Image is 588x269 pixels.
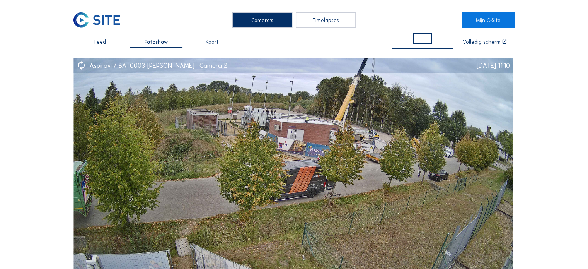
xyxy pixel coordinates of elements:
[477,62,510,69] div: [DATE] 11:10
[90,62,200,69] div: Aspiravi / BAT0003-[PERSON_NAME]
[144,39,168,45] span: Fotoshow
[73,12,126,28] a: C-SITE Logo
[206,39,218,45] span: Kaart
[73,12,119,28] img: C-SITE Logo
[199,62,227,69] div: Camera 2
[94,39,106,45] span: Feed
[462,12,515,28] a: Mijn C-Site
[232,12,292,28] div: Camera's
[296,12,356,28] div: Timelapses
[463,39,501,45] div: Volledig scherm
